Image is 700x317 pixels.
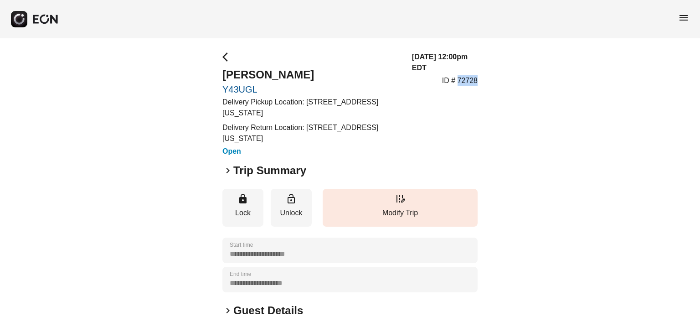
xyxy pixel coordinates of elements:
[227,208,259,218] p: Lock
[222,189,263,227] button: Lock
[271,189,312,227] button: Unlock
[275,208,307,218] p: Unlock
[327,208,473,218] p: Modify Trip
[222,84,401,95] a: Y43UGL
[412,52,478,73] h3: [DATE] 12:00pm EDT
[222,68,401,82] h2: [PERSON_NAME]
[222,305,233,316] span: keyboard_arrow_right
[237,193,248,204] span: lock
[222,122,401,144] p: Delivery Return Location: [STREET_ADDRESS][US_STATE]
[222,97,401,119] p: Delivery Pickup Location: [STREET_ADDRESS][US_STATE]
[678,12,689,23] span: menu
[323,189,478,227] button: Modify Trip
[395,193,406,204] span: edit_road
[222,165,233,176] span: keyboard_arrow_right
[222,146,401,157] h3: Open
[233,163,306,178] h2: Trip Summary
[442,75,478,86] p: ID # 72728
[222,52,233,62] span: arrow_back_ios
[286,193,297,204] span: lock_open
